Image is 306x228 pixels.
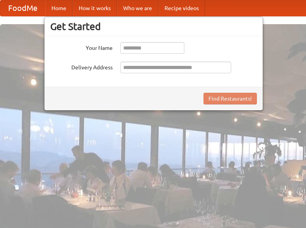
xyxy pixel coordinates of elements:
[50,21,257,32] h3: Get Started
[158,0,205,16] a: Recipe videos
[203,93,257,104] button: Find Restaurants!
[45,0,73,16] a: Home
[73,0,117,16] a: How it works
[50,42,113,52] label: Your Name
[0,0,45,16] a: FoodMe
[50,62,113,71] label: Delivery Address
[117,0,158,16] a: Who we are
